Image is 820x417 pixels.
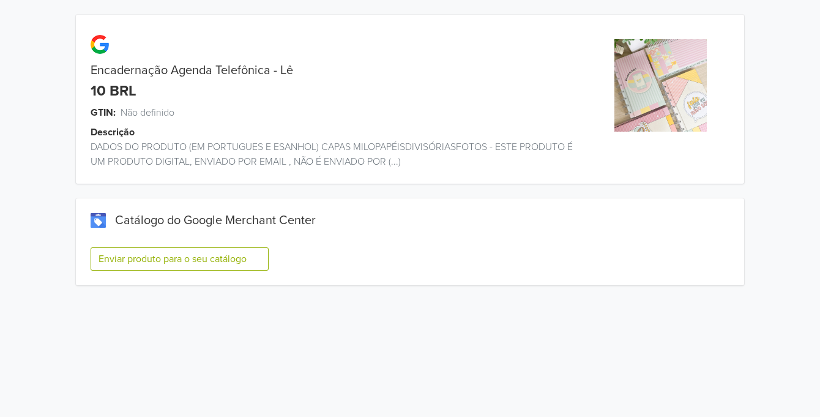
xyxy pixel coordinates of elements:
div: Descrição [91,125,592,140]
span: Não definido [121,105,174,120]
div: 10 BRL [91,83,136,100]
div: DADOS DO PRODUTO (EM PORTUGUES E ESANHOL) CAPAS MILOPAPÉISDIVISÓRIASFOTOS - ESTE PRODUTO É UM PRO... [76,140,577,169]
img: product_image [614,39,707,132]
div: Catálogo do Google Merchant Center [91,213,729,228]
div: Encadernação Agenda Telefônica - Lê [76,63,577,78]
span: GTIN: [91,105,116,120]
button: Enviar produto para o seu catálogo [91,247,269,271]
